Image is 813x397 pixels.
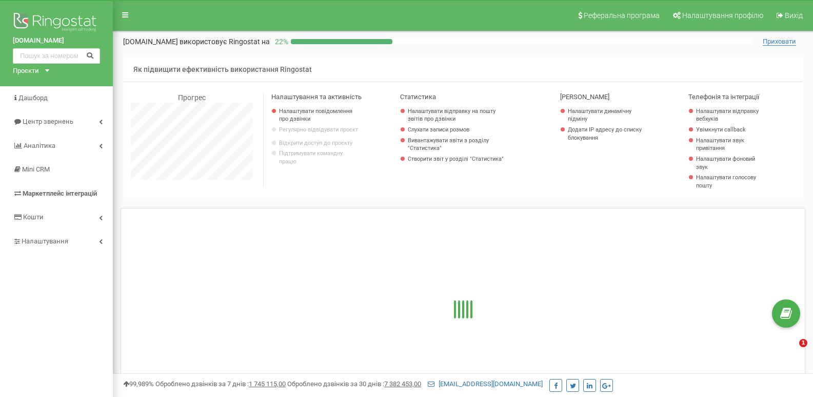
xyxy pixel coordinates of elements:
span: використовує Ringostat на [180,37,270,46]
span: Кошти [23,213,44,221]
span: Приховати [763,37,796,46]
span: Вихід [785,11,803,20]
iframe: Intercom live chat [778,339,803,364]
span: Оброблено дзвінків за 7 днів : [155,380,286,388]
p: 22 % [270,36,291,47]
a: Налаштувати повідомлення про дзвінки [279,107,359,123]
img: Ringostat logo [13,10,100,36]
span: Маркетплейс інтеграцій [23,190,97,197]
a: Налаштувати відправку вебхуків [696,107,762,123]
span: [PERSON_NAME] [560,93,609,101]
input: Пошук за номером [13,48,100,64]
span: 99,989% [123,380,154,388]
span: Дашборд [18,94,48,102]
a: Налаштувати звук привітання [696,137,762,153]
a: [DOMAIN_NAME] [13,36,100,46]
a: Налаштувати фоновий звук [696,155,762,171]
p: [DOMAIN_NAME] [123,36,270,47]
span: Центр звернень [23,118,73,125]
span: Статистика [400,93,436,101]
span: Як підвищити ефективність використання Ringostat [133,65,312,73]
a: Налаштувати відправку на пошту звітів про дзвінки [408,107,509,123]
span: Налаштування [22,237,68,245]
a: Вивантажувати звіти з розділу "Статистика" [408,137,509,153]
span: Налаштування та активність [271,93,362,101]
u: 7 382 453,00 [384,380,421,388]
p: Регулярно відвідувати проєкт [279,126,359,134]
span: Mini CRM [22,165,50,173]
a: Увімкнути callback [696,126,762,134]
u: 1 745 115,00 [249,380,286,388]
span: Оброблено дзвінків за 30 днів : [287,380,421,388]
span: Аналiтика [24,142,55,149]
a: Налаштувати динамічну підміну [568,107,647,123]
a: Створити звіт у розділі "Статистика" [408,155,509,163]
div: Проєкти [13,66,39,76]
span: Реферальна програма [584,11,660,20]
span: Прогрес [178,93,206,102]
a: Слухати записи розмов [408,126,509,134]
p: Підтримувати командну працю [279,149,359,165]
span: Телефонія та інтеграції [688,93,759,101]
span: Налаштування профілю [682,11,763,20]
a: [EMAIL_ADDRESS][DOMAIN_NAME] [428,380,543,388]
a: Додати IP адресу до списку блокування [568,126,647,142]
span: 1 [799,339,807,347]
a: Відкрити доступ до проєкту [279,139,359,147]
a: Налаштувати голосову пошту [696,174,762,190]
